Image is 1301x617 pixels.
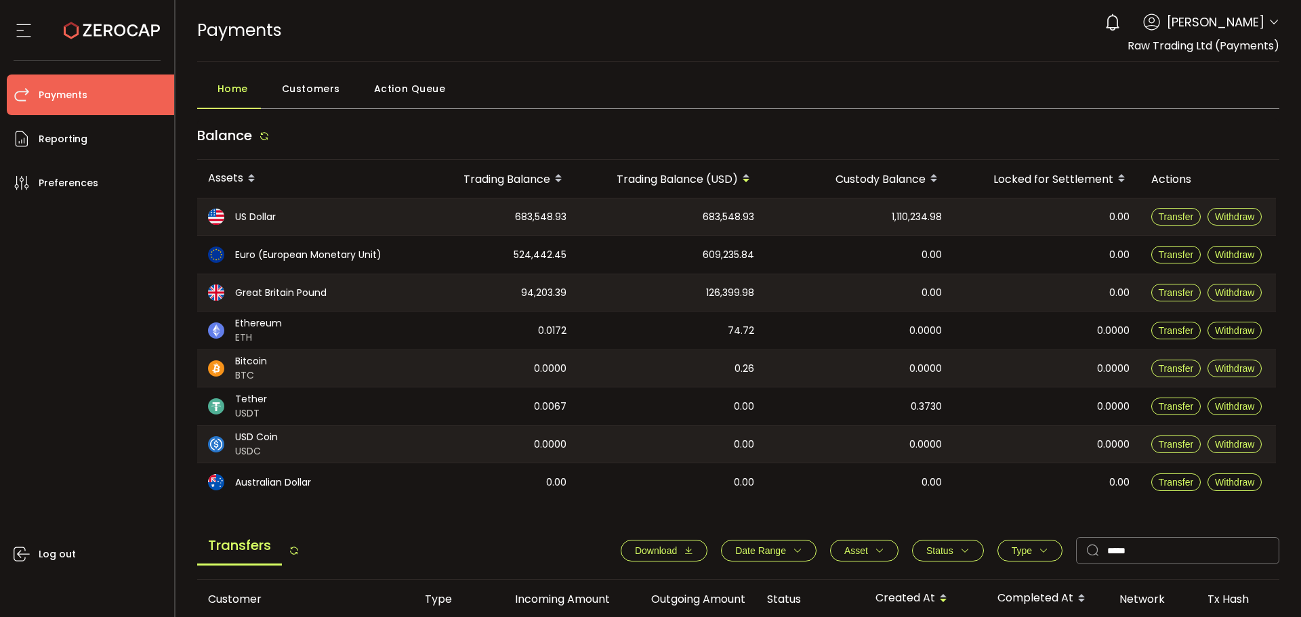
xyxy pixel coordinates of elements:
[703,247,754,263] span: 609,235.84
[1159,401,1194,412] span: Transfer
[1159,249,1194,260] span: Transfer
[1151,208,1201,226] button: Transfer
[1159,363,1194,374] span: Transfer
[208,436,224,452] img: usdc_portfolio.svg
[1109,247,1130,263] span: 0.00
[235,392,267,406] span: Tether
[197,167,407,190] div: Assets
[865,587,987,610] div: Created At
[765,167,953,190] div: Custody Balance
[235,444,278,459] span: USDC
[1143,471,1301,617] iframe: Chat Widget
[1167,13,1264,31] span: [PERSON_NAME]
[1215,401,1254,412] span: Withdraw
[621,540,707,561] button: Download
[1151,284,1201,301] button: Transfer
[734,437,754,452] span: 0.00
[197,527,282,566] span: Transfers
[721,540,817,561] button: Date Range
[1097,361,1130,377] span: 0.0000
[1207,322,1262,339] button: Withdraw
[909,437,942,452] span: 0.0000
[1151,246,1201,263] button: Transfer
[235,286,327,300] span: Great Britain Pound
[235,354,267,368] span: Bitcoin
[1097,323,1130,339] span: 0.0000
[197,591,414,607] div: Customer
[1215,249,1254,260] span: Withdraw
[1109,475,1130,490] span: 0.00
[703,209,754,225] span: 683,548.93
[538,323,566,339] span: 0.0172
[208,360,224,377] img: btc_portfolio.svg
[208,284,224,301] img: gbp_portfolio.svg
[39,173,98,193] span: Preferences
[1159,211,1194,222] span: Transfer
[892,209,942,225] span: 1,110,234.98
[926,545,953,556] span: Status
[735,361,754,377] span: 0.26
[282,75,340,102] span: Customers
[1109,591,1197,607] div: Network
[39,545,76,564] span: Log out
[208,322,224,339] img: eth_portfolio.svg
[534,437,566,452] span: 0.0000
[1207,360,1262,377] button: Withdraw
[1159,439,1194,450] span: Transfer
[1207,398,1262,415] button: Withdraw
[635,545,677,556] span: Download
[728,323,754,339] span: 74.72
[734,475,754,490] span: 0.00
[197,126,252,145] span: Balance
[756,591,865,607] div: Status
[235,316,282,331] span: Ethereum
[1012,545,1032,556] span: Type
[218,75,248,102] span: Home
[1207,284,1262,301] button: Withdraw
[1109,285,1130,301] span: 0.00
[577,167,765,190] div: Trading Balance (USD)
[922,285,942,301] span: 0.00
[235,210,276,224] span: US Dollar
[39,129,87,149] span: Reporting
[1159,287,1194,298] span: Transfer
[514,247,566,263] span: 524,442.45
[1097,399,1130,414] span: 0.0000
[235,368,267,383] span: BTC
[521,285,566,301] span: 94,203.39
[208,398,224,414] img: usdt_portfolio.svg
[485,591,621,607] div: Incoming Amount
[235,406,267,421] span: USDT
[534,361,566,377] span: 0.0000
[830,540,899,561] button: Asset
[1159,325,1194,336] span: Transfer
[1097,437,1130,452] span: 0.0000
[1215,211,1254,222] span: Withdraw
[1140,171,1276,187] div: Actions
[208,209,224,225] img: usd_portfolio.svg
[1207,208,1262,226] button: Withdraw
[1151,398,1201,415] button: Transfer
[1207,435,1262,453] button: Withdraw
[1215,439,1254,450] span: Withdraw
[909,361,942,377] span: 0.0000
[235,248,381,262] span: Euro (European Monetary Unit)
[922,475,942,490] span: 0.00
[414,591,485,607] div: Type
[1109,209,1130,225] span: 0.00
[208,474,224,490] img: aud_portfolio.svg
[922,247,942,263] span: 0.00
[844,545,868,556] span: Asset
[534,399,566,414] span: 0.0067
[515,209,566,225] span: 683,548.93
[1215,325,1254,336] span: Withdraw
[1151,435,1201,453] button: Transfer
[407,167,577,190] div: Trading Balance
[1215,363,1254,374] span: Withdraw
[997,540,1062,561] button: Type
[235,475,311,490] span: Australian Dollar
[197,18,282,42] span: Payments
[39,85,87,105] span: Payments
[1215,287,1254,298] span: Withdraw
